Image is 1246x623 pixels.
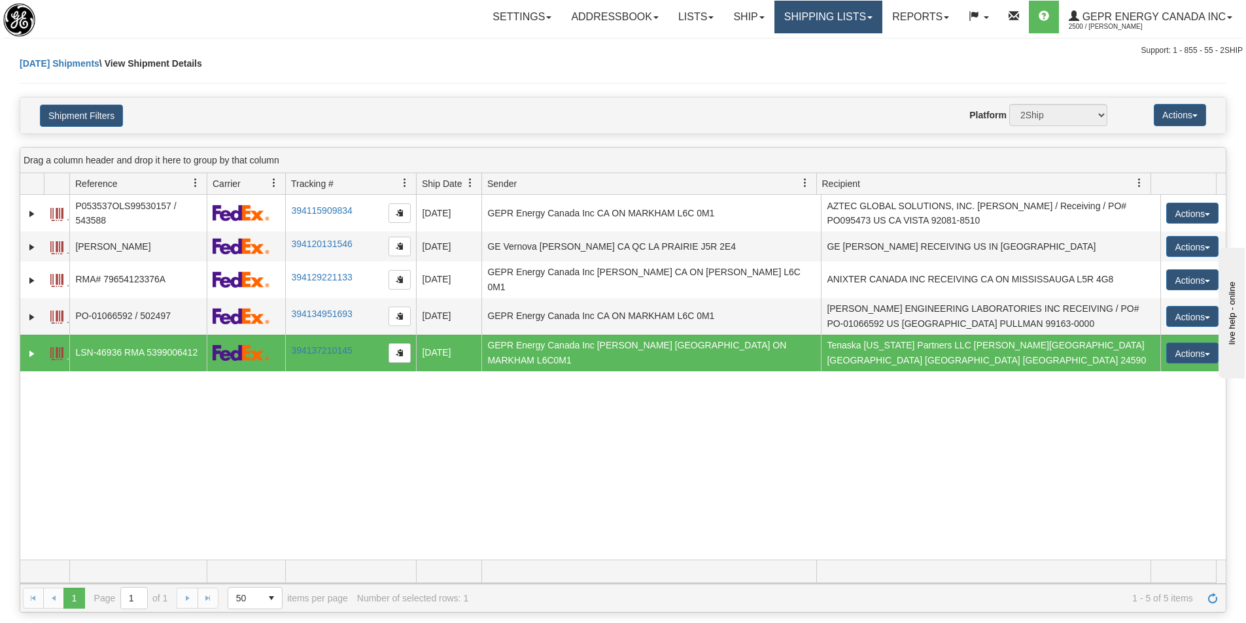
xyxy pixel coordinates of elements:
button: Copy to clipboard [389,307,411,326]
button: Actions [1166,306,1219,327]
td: GEPR Energy Canada Inc CA ON MARKHAM L6C 0M1 [481,195,821,231]
td: Tenaska [US_STATE] Partners LLC [PERSON_NAME][GEOGRAPHIC_DATA] [GEOGRAPHIC_DATA] [GEOGRAPHIC_DATA... [821,335,1160,371]
button: Actions [1166,203,1219,224]
a: Expand [26,241,39,254]
a: Label [50,341,63,362]
td: GE Vernova [PERSON_NAME] CA QC LA PRAIRIE J5R 2E4 [481,231,821,261]
button: Shipment Filters [40,105,123,127]
a: Addressbook [561,1,668,33]
img: logo2500.jpg [3,3,35,37]
a: Reports [882,1,959,33]
span: Sender [487,177,517,190]
div: Number of selected rows: 1 [357,593,468,603]
td: GEPR Energy Canada Inc [PERSON_NAME] [GEOGRAPHIC_DATA] ON MARKHAM L6C0M1 [481,335,821,371]
img: 2 - FedEx [213,238,269,254]
a: 394129221133 [291,272,352,282]
a: Ship [723,1,774,33]
button: Actions [1166,343,1219,363]
td: [DATE] [416,335,481,371]
button: Actions [1166,269,1219,290]
span: Carrier [213,177,241,190]
a: Label [50,235,63,256]
td: [DATE] [416,261,481,298]
a: Expand [26,311,39,324]
a: Refresh [1202,588,1223,609]
span: Reference [75,177,118,190]
a: Reference filter column settings [184,172,207,194]
span: 2500 / [PERSON_NAME] [1069,20,1167,33]
a: Label [50,305,63,326]
th: Press ctrl + space to group [1151,173,1216,195]
a: 394134951693 [291,309,352,319]
img: 2 - FedEx [213,308,269,324]
img: 2 - FedEx [213,271,269,288]
td: AZTEC GLOBAL SOLUTIONS, INC. [PERSON_NAME] / Receiving / PO# PO095473 US CA VISTA 92081-8510 [821,195,1160,231]
a: Lists [668,1,723,33]
input: Page 1 [121,588,147,609]
div: grid grouping header [20,148,1226,173]
th: Press ctrl + space to group [69,173,207,195]
a: Carrier filter column settings [263,172,285,194]
td: [PERSON_NAME] ENGINEERING LABORATORIES INC RECEIVING / PO# PO-01066592 US [GEOGRAPHIC_DATA] PULLM... [821,298,1160,335]
a: [DATE] Shipments [20,58,99,69]
a: Sender filter column settings [794,172,816,194]
label: Platform [969,109,1007,122]
span: Page 1 [63,588,84,609]
td: PO-01066592 / 502497 [69,298,207,335]
button: Copy to clipboard [389,203,411,223]
button: Actions [1154,104,1206,126]
td: [DATE] [416,195,481,231]
span: 1 - 5 of 5 items [477,593,1193,603]
td: RMA# 79654123376A [69,261,207,298]
td: ANIXTER CANADA INC RECEIVING CA ON MISSISSAUGA L5R 4G8 [821,261,1160,298]
button: Copy to clipboard [389,343,411,363]
img: 2 - FedEx [213,345,269,361]
span: Tracking # [291,177,334,190]
a: Settings [483,1,561,33]
a: Tracking # filter column settings [394,172,416,194]
td: GEPR Energy Canada Inc [PERSON_NAME] CA ON [PERSON_NAME] L6C 0M1 [481,261,821,298]
th: Press ctrl + space to group [816,173,1151,195]
button: Copy to clipboard [389,237,411,256]
td: [DATE] [416,231,481,261]
th: Press ctrl + space to group [416,173,481,195]
th: Press ctrl + space to group [285,173,416,195]
span: Recipient [822,177,860,190]
td: GE [PERSON_NAME] RECEIVING US IN [GEOGRAPHIC_DATA] [821,231,1160,261]
span: Ship Date [422,177,462,190]
a: Expand [26,347,39,360]
a: Recipient filter column settings [1128,172,1151,194]
a: Label [50,202,63,223]
a: 394137210145 [291,345,352,356]
img: 2 - FedEx [213,205,269,221]
td: [DATE] [416,298,481,335]
span: 50 [236,592,253,605]
span: \ View Shipment Details [99,58,202,69]
th: Press ctrl + space to group [207,173,285,195]
span: Page sizes drop down [228,587,283,609]
a: Label [50,268,63,289]
span: select [261,588,282,609]
th: Press ctrl + space to group [44,173,69,195]
a: Expand [26,274,39,287]
td: LSN-46936 RMA 5399006412 [69,335,207,371]
span: items per page [228,587,348,609]
button: Actions [1166,236,1219,257]
a: GEPR Energy Canada Inc 2500 / [PERSON_NAME] [1059,1,1242,33]
a: Expand [26,207,39,220]
button: Copy to clipboard [389,270,411,290]
th: Press ctrl + space to group [481,173,816,195]
div: Support: 1 - 855 - 55 - 2SHIP [3,45,1243,56]
iframe: chat widget [1216,244,1245,378]
td: P053537OLS99530157 / 543588 [69,195,207,231]
span: Page of 1 [94,587,168,609]
a: Ship Date filter column settings [459,172,481,194]
td: GEPR Energy Canada Inc CA ON MARKHAM L6C 0M1 [481,298,821,335]
a: Shipping lists [774,1,882,33]
span: GEPR Energy Canada Inc [1079,11,1226,22]
a: 394115909834 [291,205,352,216]
td: [PERSON_NAME] [69,231,207,261]
a: 394120131546 [291,239,352,249]
div: live help - online [10,11,121,21]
